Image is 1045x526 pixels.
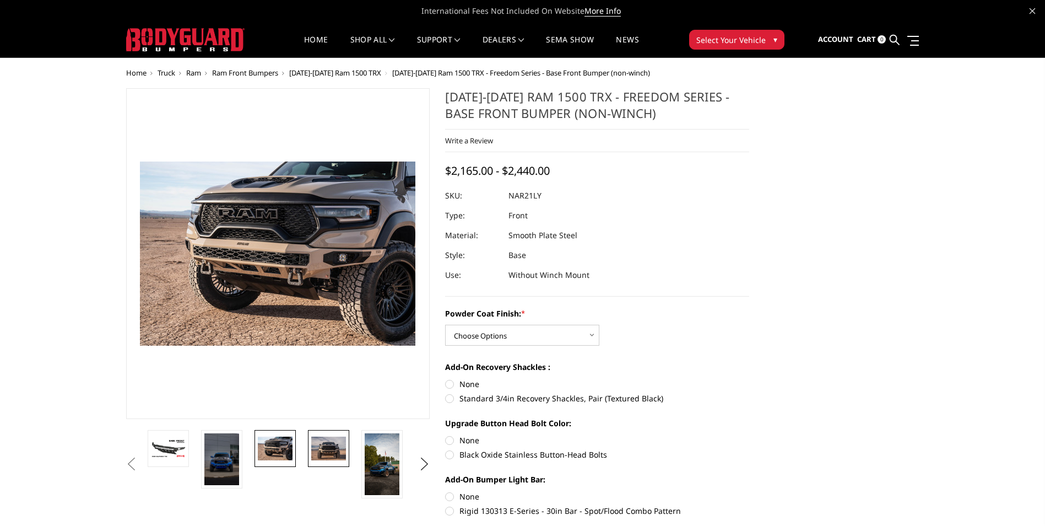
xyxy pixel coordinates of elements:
[445,136,493,146] a: Write a Review
[445,206,500,226] dt: Type:
[212,68,278,78] a: Ram Front Bumpers
[445,361,749,373] label: Add-On Recovery Shackles :
[445,226,500,245] dt: Material:
[151,439,186,458] img: 2021-2024 Ram 1500 TRX - Freedom Series - Base Front Bumper (non-winch)
[445,308,749,319] label: Powder Coat Finish:
[258,437,293,460] img: 2021-2024 Ram 1500 TRX - Freedom Series - Base Front Bumper (non-winch)
[158,68,175,78] a: Truck
[508,226,577,245] dd: Smooth Plate Steel
[445,491,749,502] label: None
[126,68,147,78] a: Home
[365,433,399,495] img: 2021-2024 Ram 1500 TRX - Freedom Series - Base Front Bumper (non-winch)
[445,378,749,390] label: None
[773,34,777,45] span: ▾
[445,417,749,429] label: Upgrade Button Head Bolt Color:
[445,245,500,265] dt: Style:
[818,34,853,44] span: Account
[546,36,594,57] a: SEMA Show
[186,68,201,78] a: Ram
[818,25,853,55] a: Account
[508,265,589,285] dd: Without Winch Mount
[696,34,766,46] span: Select Your Vehicle
[445,163,550,178] span: $2,165.00 - $2,440.00
[392,68,650,78] span: [DATE]-[DATE] Ram 1500 TRX - Freedom Series - Base Front Bumper (non-winch)
[508,206,528,226] dd: Front
[445,449,749,460] label: Black Oxide Stainless Button-Head Bolts
[878,35,886,44] span: 0
[508,245,526,265] dd: Base
[508,186,542,206] dd: NAR21LY
[417,36,461,57] a: Support
[311,437,346,460] img: 2021-2024 Ram 1500 TRX - Freedom Series - Base Front Bumper (non-winch)
[416,456,432,473] button: Next
[123,456,140,473] button: Previous
[126,28,245,51] img: BODYGUARD BUMPERS
[445,474,749,485] label: Add-On Bumper Light Bar:
[483,36,524,57] a: Dealers
[445,186,500,206] dt: SKU:
[289,68,381,78] a: [DATE]-[DATE] Ram 1500 TRX
[445,505,749,517] label: Rigid 130313 E-Series - 30in Bar - Spot/Flood Combo Pattern
[204,433,239,485] img: 2021-2024 Ram 1500 TRX - Freedom Series - Base Front Bumper (non-winch)
[857,34,876,44] span: Cart
[584,6,621,17] a: More Info
[304,36,328,57] a: Home
[616,36,638,57] a: News
[445,434,749,446] label: None
[350,36,395,57] a: shop all
[857,25,886,55] a: Cart 0
[126,88,430,419] a: 2021-2024 Ram 1500 TRX - Freedom Series - Base Front Bumper (non-winch)
[445,88,749,130] h1: [DATE]-[DATE] Ram 1500 TRX - Freedom Series - Base Front Bumper (non-winch)
[445,265,500,285] dt: Use:
[990,473,1045,526] iframe: Chat Widget
[445,393,749,404] label: Standard 3/4in Recovery Shackles, Pair (Textured Black)
[689,30,784,50] button: Select Your Vehicle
